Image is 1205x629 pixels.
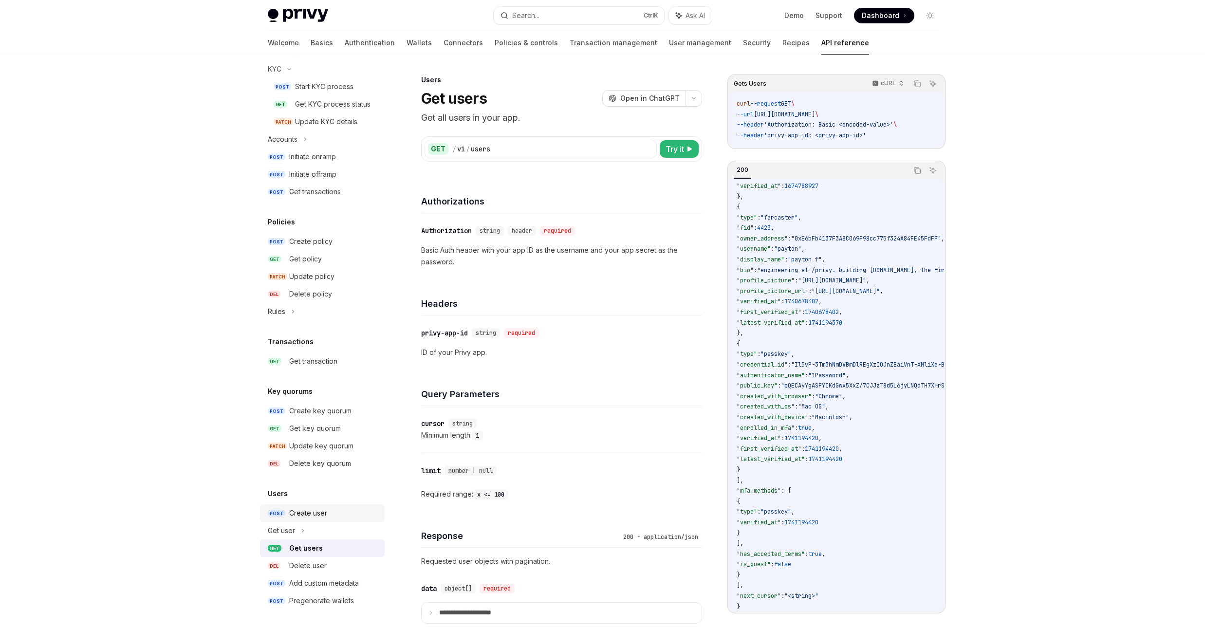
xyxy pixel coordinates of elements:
span: "latest_verified_at" [737,319,805,327]
span: "profile_picture" [737,277,795,284]
span: --header [737,121,764,129]
span: \ [815,111,818,118]
span: : [781,592,784,600]
a: PATCHUpdate key quorum [260,437,385,455]
a: POSTInitiate offramp [260,166,385,183]
span: : [795,277,798,284]
div: Rules [268,306,285,317]
span: 1740678402 [784,297,818,305]
div: Authorization [421,226,472,236]
span: PATCH [268,273,287,280]
span: "engineering at /privy. building [DOMAIN_NAME], the first Farcaster video client. nyc. 👨‍💻🍎🏳️‍🌈 [... [757,266,1191,274]
h4: Response [421,529,619,542]
span: : [801,445,805,453]
span: , [771,224,774,232]
a: POSTCreate key quorum [260,402,385,420]
button: Ask AI [669,7,712,24]
div: 200 - application/json [619,532,702,542]
span: "first_verified_at" [737,445,801,453]
span: Ask AI [686,11,705,20]
span: PATCH [274,118,293,126]
span: , [818,297,822,305]
span: "owner_address" [737,235,788,242]
span: "latest_verified_at" [737,455,805,463]
div: Get policy [289,253,322,265]
a: POSTStart KYC process [260,78,385,95]
span: string [476,329,496,337]
span: POST [268,238,285,245]
a: Basics [311,31,333,55]
span: { [737,340,740,348]
div: Create key quorum [289,405,352,417]
a: Support [816,11,842,20]
span: "0xE6bFb4137F3A8C069F98cc775f324A84FE45FdFF" [791,235,941,242]
span: : [771,560,774,568]
div: Delete policy [289,288,332,300]
span: GET [781,100,791,108]
h1: Get users [421,90,487,107]
div: Get transactions [289,186,341,198]
span: "payton" [774,245,801,253]
span: : [788,235,791,242]
h4: Headers [421,297,702,310]
span: "bio" [737,266,754,274]
a: GETGet policy [260,250,385,268]
div: users [471,144,490,154]
span: : [805,319,808,327]
div: Initiate offramp [289,168,336,180]
div: Search... [512,10,539,21]
span: "created_with_browser" [737,392,812,400]
span: "<string>" [784,592,818,600]
span: , [791,350,795,358]
a: POSTGet transactions [260,183,385,201]
a: User management [669,31,731,55]
span: "has_accepted_terms" [737,550,805,558]
span: "passkey" [760,350,791,358]
span: "verified_at" [737,297,781,305]
span: , [791,508,795,516]
span: { [737,203,740,211]
div: Delete user [289,560,327,572]
a: Wallets [407,31,432,55]
span: , [842,392,846,400]
div: Create user [289,507,327,519]
button: Search...CtrlK [494,7,664,24]
h5: Users [268,488,288,499]
span: 1741194420 [784,518,818,526]
a: PATCHUpdate KYC details [260,113,385,130]
span: "type" [737,508,757,516]
span: POST [268,171,285,178]
span: , [822,256,825,263]
span: "is_guest" [737,560,771,568]
span: : [ [781,487,791,495]
p: cURL [881,79,896,87]
span: "verified_at" [737,518,781,526]
span: , [818,434,822,442]
span: "payton ↑" [788,256,822,263]
a: POSTCreate policy [260,233,385,250]
span: "created_with_device" [737,413,808,421]
span: ], [737,581,743,589]
span: "farcaster" [760,214,798,222]
span: curl [737,100,750,108]
span: 1741194420 [805,445,839,453]
span: 1741194370 [808,319,842,327]
span: 1740678402 [805,308,839,316]
span: , [798,214,801,222]
span: : [757,350,760,358]
h5: Policies [268,216,295,228]
span: ], [737,539,743,547]
button: Ask AI [927,77,939,90]
span: "verified_at" [737,182,781,190]
span: , [822,550,825,558]
span: "display_name" [737,256,784,263]
span: "profile_picture_url" [737,287,808,295]
span: : [754,266,757,274]
div: v1 [457,144,465,154]
span: , [825,403,829,410]
span: [URL][DOMAIN_NAME] [754,111,815,118]
p: ID of your Privy app. [421,347,702,358]
span: : [757,508,760,516]
span: , [941,235,945,242]
a: Policies & controls [495,31,558,55]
